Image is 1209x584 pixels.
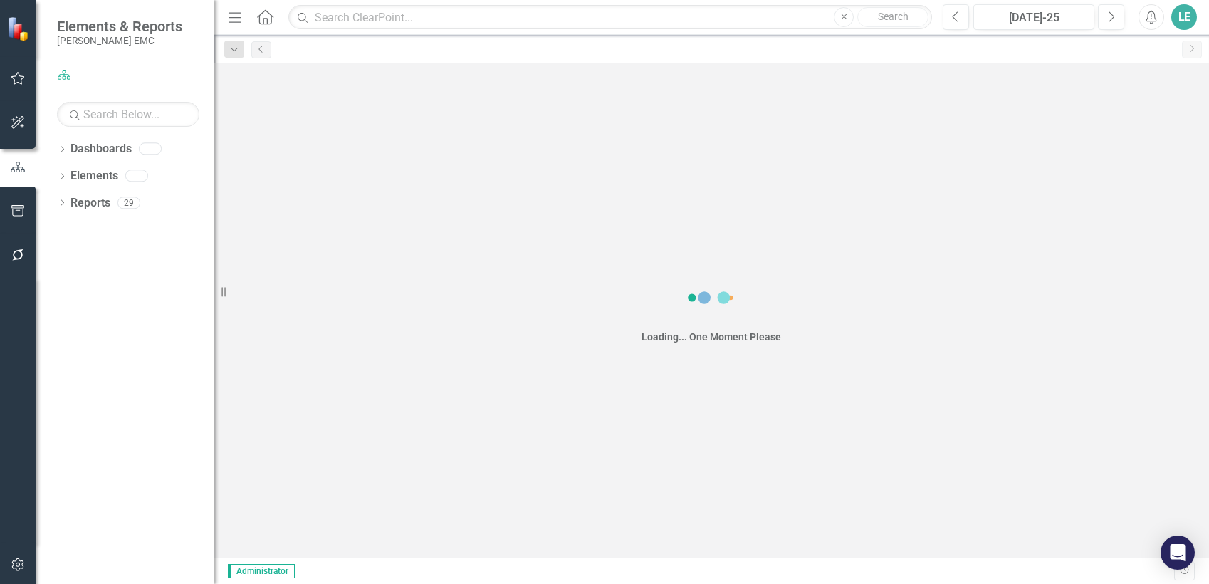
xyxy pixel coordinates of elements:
[878,11,909,22] span: Search
[288,5,932,30] input: Search ClearPoint...
[7,16,32,41] img: ClearPoint Strategy
[857,7,928,27] button: Search
[57,35,182,46] small: [PERSON_NAME] EMC
[973,4,1094,30] button: [DATE]-25
[228,564,295,578] span: Administrator
[117,197,140,209] div: 29
[1161,536,1195,570] div: Open Intercom Messenger
[1171,4,1197,30] button: LE
[57,102,199,127] input: Search Below...
[978,9,1089,26] div: [DATE]-25
[70,141,132,157] a: Dashboards
[70,168,118,184] a: Elements
[57,18,182,35] span: Elements & Reports
[642,330,781,344] div: Loading... One Moment Please
[70,195,110,212] a: Reports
